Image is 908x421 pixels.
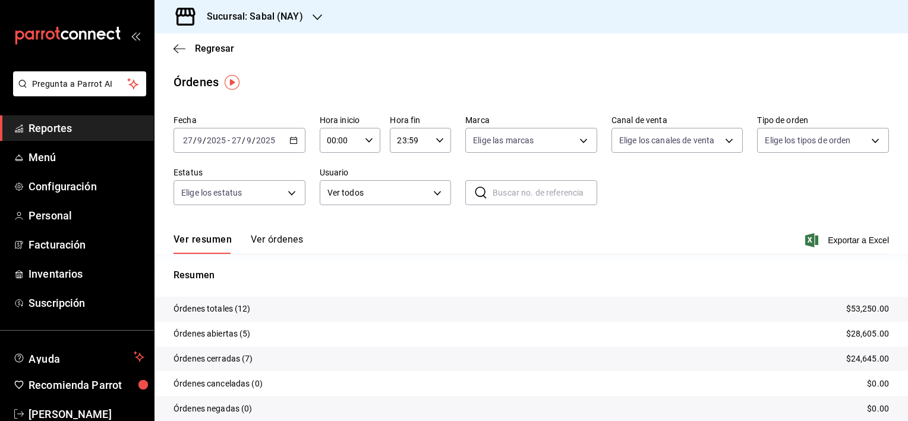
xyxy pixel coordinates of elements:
[29,178,144,194] span: Configuración
[29,377,144,393] span: Recomienda Parrot
[867,403,889,415] p: $0.00
[252,136,256,145] span: /
[29,237,144,253] span: Facturación
[29,350,129,364] span: Ayuda
[197,136,203,145] input: --
[846,353,889,365] p: $24,645.00
[225,75,239,90] img: Tooltip marker
[29,295,144,311] span: Suscripción
[757,116,889,124] label: Tipo de orden
[808,233,889,247] button: Exportar a Excel
[846,328,889,340] p: $28,605.00
[8,86,146,99] a: Pregunta a Parrot AI
[327,187,430,199] span: Ver todos
[619,134,714,146] span: Elige los canales de venta
[611,116,743,124] label: Canal de venta
[32,78,128,90] span: Pregunta a Parrot AI
[174,328,251,340] p: Órdenes abiertas (5)
[174,168,305,177] label: Estatus
[174,234,303,254] div: navigation tabs
[846,303,889,315] p: $53,250.00
[197,10,303,24] h3: Sucursal: Sabal (NAY)
[29,266,144,282] span: Inventarios
[29,208,144,224] span: Personal
[182,136,193,145] input: --
[13,71,146,96] button: Pregunta a Parrot AI
[251,234,303,254] button: Ver órdenes
[203,136,206,145] span: /
[174,303,251,315] p: Órdenes totales (12)
[390,116,451,124] label: Hora fin
[174,116,305,124] label: Fecha
[320,168,452,177] label: Usuario
[231,136,242,145] input: --
[174,234,232,254] button: Ver resumen
[174,43,234,54] button: Regresar
[29,120,144,136] span: Reportes
[867,378,889,390] p: $0.00
[181,187,242,199] span: Elige los estatus
[195,43,234,54] span: Regresar
[193,136,197,145] span: /
[246,136,252,145] input: --
[174,268,889,282] p: Resumen
[765,134,850,146] span: Elige los tipos de orden
[206,136,226,145] input: ----
[228,136,230,145] span: -
[320,116,381,124] label: Hora inicio
[174,378,263,390] p: Órdenes canceladas (0)
[473,134,534,146] span: Elige las marcas
[174,353,253,365] p: Órdenes cerradas (7)
[465,116,597,124] label: Marca
[493,181,597,205] input: Buscar no. de referencia
[131,31,140,40] button: open_drawer_menu
[29,149,144,165] span: Menú
[174,403,253,415] p: Órdenes negadas (0)
[174,73,219,91] div: Órdenes
[256,136,276,145] input: ----
[242,136,245,145] span: /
